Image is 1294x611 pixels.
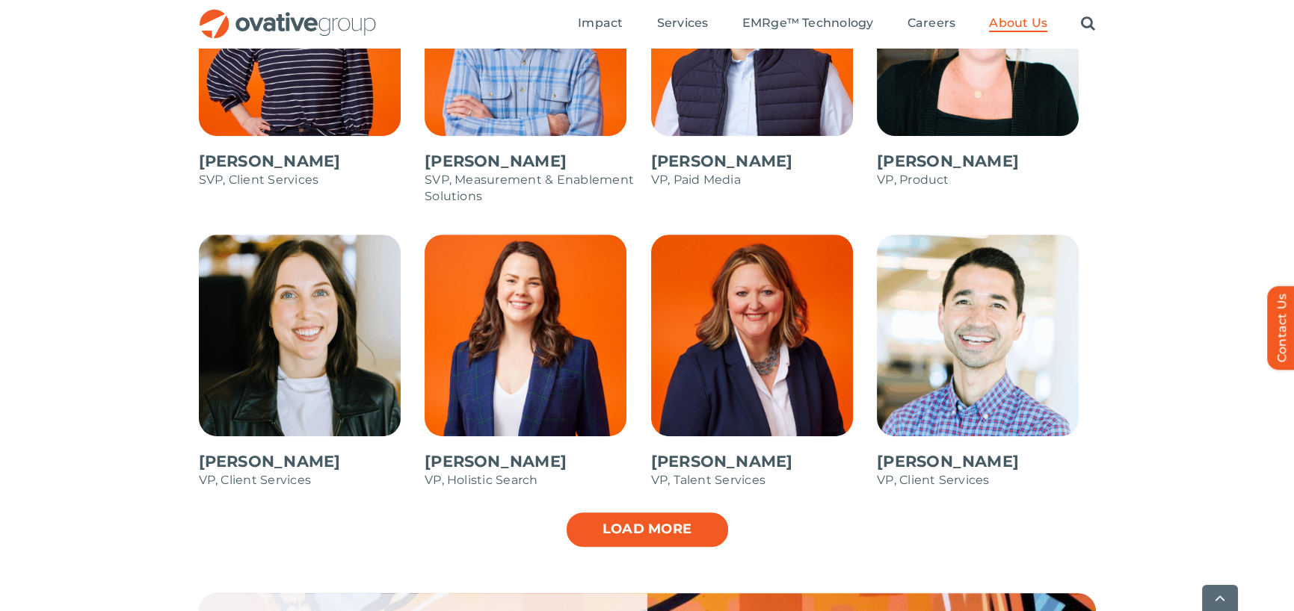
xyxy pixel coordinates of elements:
span: EMRge™ Technology [742,16,874,31]
span: Careers [908,16,956,31]
span: Impact [578,16,623,31]
a: About Us [989,16,1047,32]
a: Impact [578,16,623,32]
a: Services [657,16,709,32]
a: Load more [565,511,730,548]
span: Services [657,16,709,31]
a: EMRge™ Technology [742,16,874,32]
a: OG_Full_horizontal_RGB [198,7,378,22]
a: Search [1081,16,1095,32]
a: Careers [908,16,956,32]
span: About Us [989,16,1047,31]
